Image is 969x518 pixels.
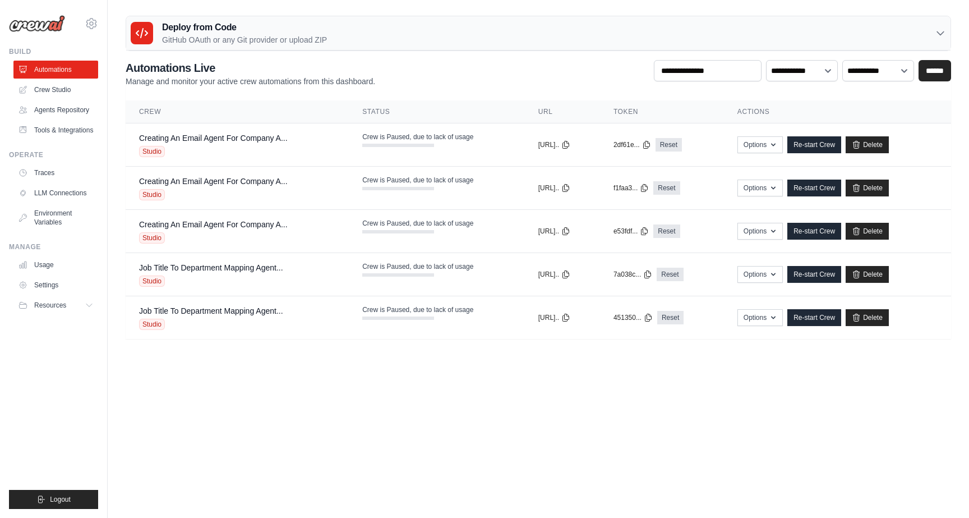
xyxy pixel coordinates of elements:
[50,495,71,504] span: Logout
[13,164,98,182] a: Traces
[737,266,783,283] button: Options
[34,301,66,310] span: Resources
[846,180,889,196] a: Delete
[362,262,473,271] span: Crew is Paused, due to lack of usage
[613,184,649,192] button: f1faa3...
[846,136,889,153] a: Delete
[349,100,525,123] th: Status
[724,100,951,123] th: Actions
[139,134,288,143] a: Creating An Email Agent For Company A...
[846,223,889,240] a: Delete
[737,223,783,240] button: Options
[362,219,473,228] span: Crew is Paused, due to lack of usage
[787,223,841,240] a: Re-start Crew
[653,224,680,238] a: Reset
[126,100,349,123] th: Crew
[126,76,375,87] p: Manage and monitor your active crew automations from this dashboard.
[613,270,652,279] button: 7a038c...
[139,146,165,157] span: Studio
[13,204,98,231] a: Environment Variables
[9,15,65,32] img: Logo
[362,176,473,185] span: Crew is Paused, due to lack of usage
[9,490,98,509] button: Logout
[613,140,651,149] button: 2df61e...
[139,177,288,186] a: Creating An Email Agent For Company A...
[362,132,473,141] span: Crew is Paused, due to lack of usage
[13,61,98,79] a: Automations
[139,232,165,244] span: Studio
[787,309,841,326] a: Re-start Crew
[787,266,841,283] a: Re-start Crew
[846,309,889,326] a: Delete
[613,227,649,236] button: e53fdf...
[653,181,680,195] a: Reset
[787,180,841,196] a: Re-start Crew
[13,101,98,119] a: Agents Repository
[600,100,724,123] th: Token
[13,121,98,139] a: Tools & Integrations
[13,276,98,294] a: Settings
[139,319,165,330] span: Studio
[362,305,473,314] span: Crew is Paused, due to lack of usage
[13,296,98,314] button: Resources
[162,21,327,34] h3: Deploy from Code
[737,136,783,153] button: Options
[13,81,98,99] a: Crew Studio
[126,60,375,76] h2: Automations Live
[787,136,841,153] a: Re-start Crew
[139,306,283,315] a: Job Title To Department Mapping Agent...
[139,189,165,200] span: Studio
[656,138,682,152] a: Reset
[657,268,683,281] a: Reset
[13,184,98,202] a: LLM Connections
[846,266,889,283] a: Delete
[139,220,288,229] a: Creating An Email Agent For Company A...
[525,100,600,123] th: URL
[9,150,98,159] div: Operate
[162,34,327,45] p: GitHub OAuth or any Git provider or upload ZIP
[9,47,98,56] div: Build
[13,256,98,274] a: Usage
[737,180,783,196] button: Options
[657,311,684,324] a: Reset
[737,309,783,326] button: Options
[139,263,283,272] a: Job Title To Department Mapping Agent...
[139,276,165,287] span: Studio
[9,242,98,251] div: Manage
[613,313,653,322] button: 451350...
